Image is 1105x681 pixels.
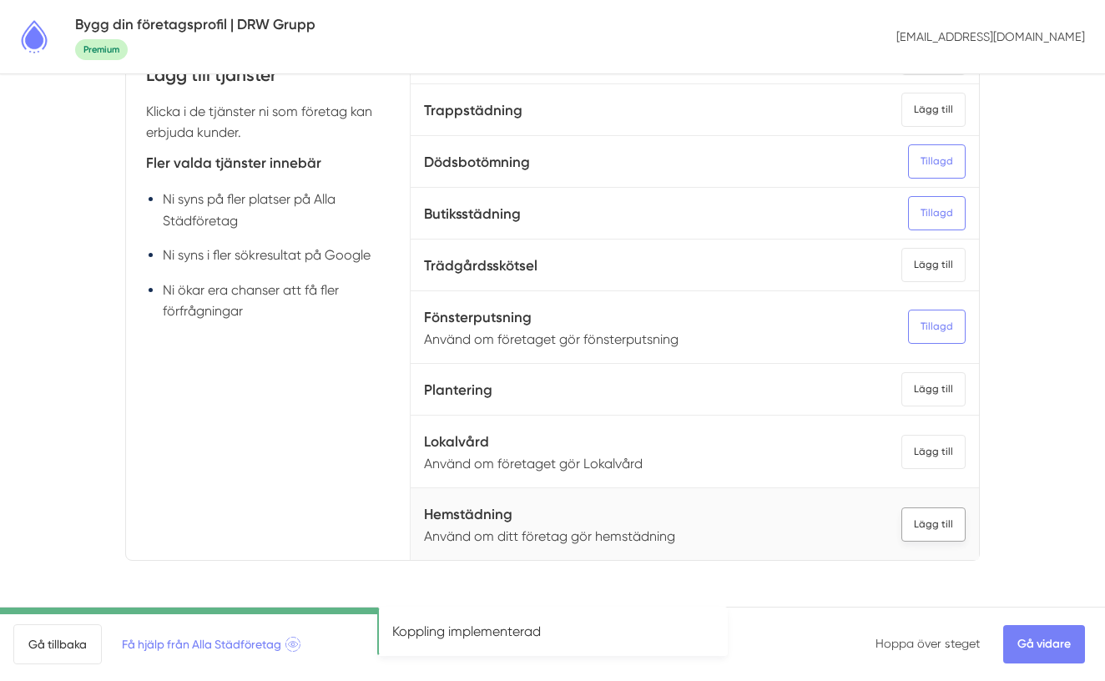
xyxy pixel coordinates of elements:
[424,203,521,225] h5: Butiksstädning
[1003,625,1085,663] a: Gå vidare
[908,144,966,179] div: Tillagd
[424,453,643,474] p: Använd om företaget gör Lokalvård
[908,310,966,344] div: Tillagd
[13,624,102,664] a: Gå tillbaka
[424,255,537,277] h5: Trädgårdsskötsel
[392,622,713,641] p: Koppling implementerad
[908,196,966,230] div: Tillagd
[163,280,390,322] li: Ni ökar era chanser att få fler förfrågningar
[13,16,55,58] img: Alla Städföretag
[875,637,980,650] a: Hoppa över steget
[424,329,679,350] p: Använd om företaget gör fönsterputsning
[424,306,679,329] h5: Fönsterputsning
[122,635,300,653] span: Få hjälp från Alla Städföretag
[424,431,643,453] h5: Lokalvård
[901,372,966,406] div: Lägg till
[901,248,966,282] div: Lägg till
[901,435,966,469] div: Lägg till
[901,93,966,127] div: Lägg till
[424,503,675,526] h5: Hemstädning
[163,189,390,231] li: Ni syns på fler platser på Alla Städföretag
[890,22,1092,52] p: [EMAIL_ADDRESS][DOMAIN_NAME]
[75,13,315,36] h5: Bygg din företagsprofil | DRW Grupp
[424,379,492,401] h5: Plantering
[146,101,390,144] p: Klicka i de tjänster ni som företag kan erbjuda kunder.
[424,99,522,122] h5: Trappstädning
[424,151,530,174] h5: Dödsbotömning
[424,526,675,547] p: Använd om ditt företag gör hemstädning
[146,63,390,100] h4: Lägg till tjänster
[163,245,390,265] li: Ni syns i fler sökresultat på Google
[75,39,128,60] span: Premium
[146,152,390,179] h5: Fler valda tjänster innebär
[901,507,966,542] div: Lägg till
